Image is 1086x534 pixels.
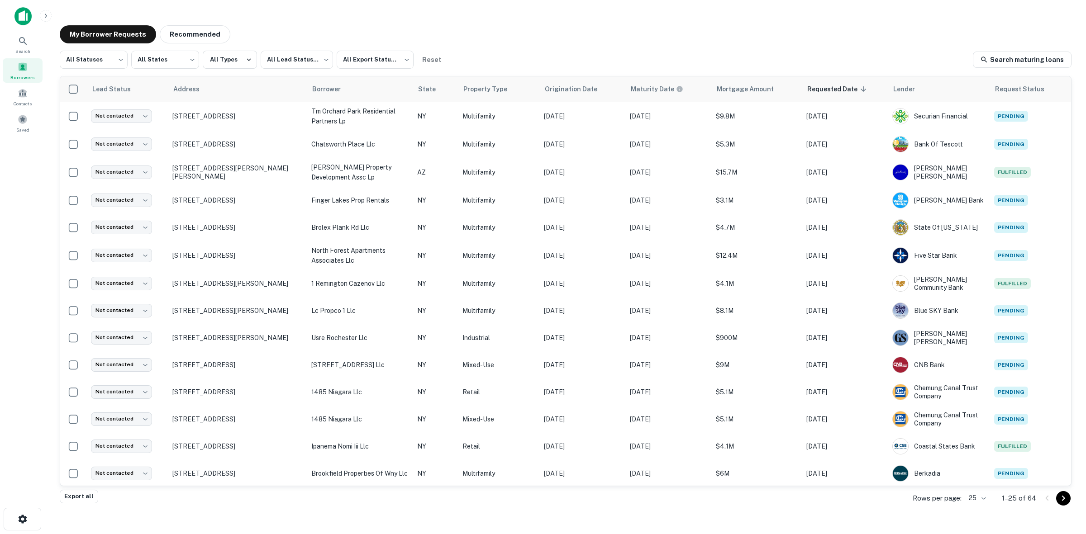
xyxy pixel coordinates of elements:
p: NY [417,139,453,149]
p: [DATE] [630,306,707,316]
img: picture [893,439,908,454]
img: picture [893,193,908,208]
p: [STREET_ADDRESS] [172,223,302,232]
div: Not contacted [91,109,152,123]
span: Pending [994,305,1028,316]
p: [DATE] [544,222,621,232]
img: picture [893,357,908,373]
div: All Export Statuses [337,48,414,71]
p: [DATE] [544,468,621,478]
p: $5.1M [716,414,797,424]
div: Not contacted [91,439,152,453]
img: picture [893,384,908,400]
p: [STREET_ADDRESS] [172,251,302,260]
span: Property Type [463,84,519,95]
div: Not contacted [91,194,152,207]
p: 1485 niagara llc [311,387,408,397]
p: $5.3M [716,139,797,149]
p: [DATE] [806,279,883,288]
button: My Borrower Requests [60,25,156,43]
span: Pending [994,139,1028,150]
p: chatsworth place llc [311,139,408,149]
div: Not contacted [91,277,152,290]
span: Lead Status [92,84,143,95]
th: Origination Date [539,76,625,102]
span: Address [173,84,211,95]
p: usre rochester llc [311,333,408,343]
span: Pending [994,111,1028,122]
div: [PERSON_NAME] Community Bank [892,275,985,292]
img: picture [893,220,908,235]
p: $8.1M [716,306,797,316]
span: Requested Date [807,84,869,95]
p: $6M [716,468,797,478]
p: [STREET_ADDRESS] [172,415,302,423]
span: Request Status [995,84,1057,95]
p: [DATE] [806,468,883,478]
p: [DATE] [630,222,707,232]
div: Chat Widget [1041,433,1086,476]
p: [DATE] [544,441,621,451]
p: [DATE] [806,414,883,424]
p: $900M [716,333,797,343]
p: [DATE] [630,250,707,260]
div: Chemung Canal Trust Company [892,384,985,400]
div: Berkadia [892,465,985,482]
p: [STREET_ADDRESS][PERSON_NAME] [172,279,302,288]
img: picture [893,411,908,427]
p: [DATE] [630,139,707,149]
p: [DATE] [806,441,883,451]
span: Borrowers [10,74,35,81]
th: Property Type [458,76,539,102]
p: [DATE] [806,387,883,397]
div: Chemung Canal Trust Company [892,411,985,427]
p: NY [417,279,453,288]
p: Multifamily [462,222,535,232]
th: Lender [888,76,990,102]
h6: Maturity Date [631,84,674,94]
p: [DATE] [630,360,707,370]
span: Lender [893,84,927,95]
p: NY [417,306,453,316]
p: [DATE] [544,387,621,397]
p: $4.1M [716,279,797,288]
p: [STREET_ADDRESS] [172,388,302,396]
a: Borrowers [3,58,43,83]
img: picture [893,165,908,180]
div: Not contacted [91,331,152,344]
div: Blue SKY Bank [892,302,985,319]
span: Fulfilled [994,441,1031,452]
p: $12.4M [716,250,797,260]
p: [STREET_ADDRESS][PERSON_NAME] [172,307,302,315]
p: NY [417,387,453,397]
p: [DATE] [806,111,883,121]
p: $4.7M [716,222,797,232]
p: $15.7M [716,167,797,177]
p: brolex plank rd llc [311,222,408,232]
p: Multifamily [462,279,535,288]
div: [PERSON_NAME] Bank [892,192,985,208]
p: [DATE] [630,414,707,424]
img: picture [893,248,908,263]
span: Fulfilled [994,167,1031,178]
p: [DATE] [544,333,621,343]
p: NY [417,222,453,232]
p: [DATE] [806,139,883,149]
p: [DATE] [806,195,883,205]
p: [DATE] [630,468,707,478]
th: Lead Status [86,76,168,102]
p: [DATE] [630,111,707,121]
p: Mixed-Use [462,414,535,424]
p: AZ [417,167,453,177]
div: [PERSON_NAME] [PERSON_NAME] [892,330,985,346]
div: Not contacted [91,412,152,425]
span: Fulfilled [994,278,1031,289]
span: Pending [994,387,1028,397]
span: Origination Date [545,84,609,95]
div: All Statuses [60,48,128,71]
p: north forest apartments associates llc [311,246,408,265]
div: All Lead Statuses [261,48,333,71]
p: Multifamily [462,111,535,121]
th: Borrower [307,76,413,102]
